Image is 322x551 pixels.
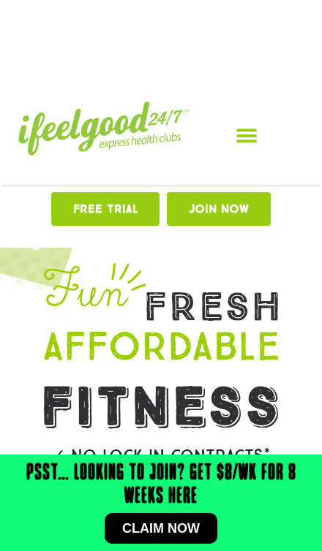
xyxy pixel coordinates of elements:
[7,462,315,509] h2: Psst… Looking to join? Get $8/wk for 8 weeks here
[51,192,160,226] a: Free TRIAL
[15,447,307,463] h2: ✓ No lock-in contracts*
[122,522,200,535] span: Claim now
[190,119,304,152] div: Menu Toggle
[189,203,249,215] span: Join Now
[167,192,271,226] a: Join Now
[105,513,217,544] a: Claim now
[73,203,138,215] span: Free TRIAL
